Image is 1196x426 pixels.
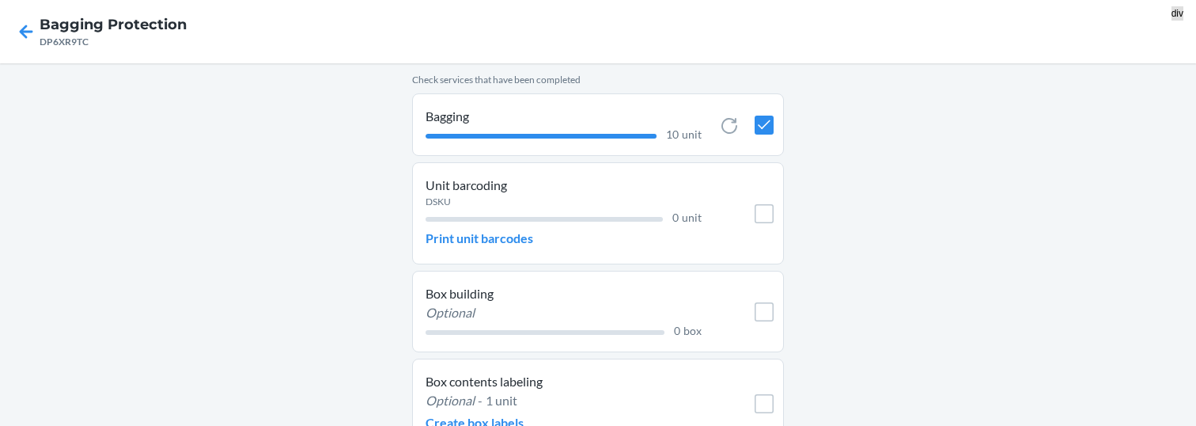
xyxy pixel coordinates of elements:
p: Bagging [426,107,702,126]
i: Optional [426,393,475,408]
p: Box contents labeling [426,372,702,391]
span: unit [682,211,702,224]
button: Print unit barcodes [426,226,533,251]
p: Unit barcoding [426,176,702,195]
i: Optional [426,305,475,320]
span: box [683,324,702,337]
p: DSKU [426,195,451,209]
p: Box building [426,284,702,303]
span: unit [682,127,702,141]
span: 0 [672,211,679,224]
p: Check services that have been completed [412,73,784,87]
p: 1 unit [486,391,517,410]
p: - [478,391,483,410]
span: 0 [674,324,680,337]
span: 10 [666,127,679,141]
div: DP6XR9TC [40,35,187,49]
p: Print unit barcodes [426,229,533,248]
h4: Bagging Protection [40,14,187,35]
